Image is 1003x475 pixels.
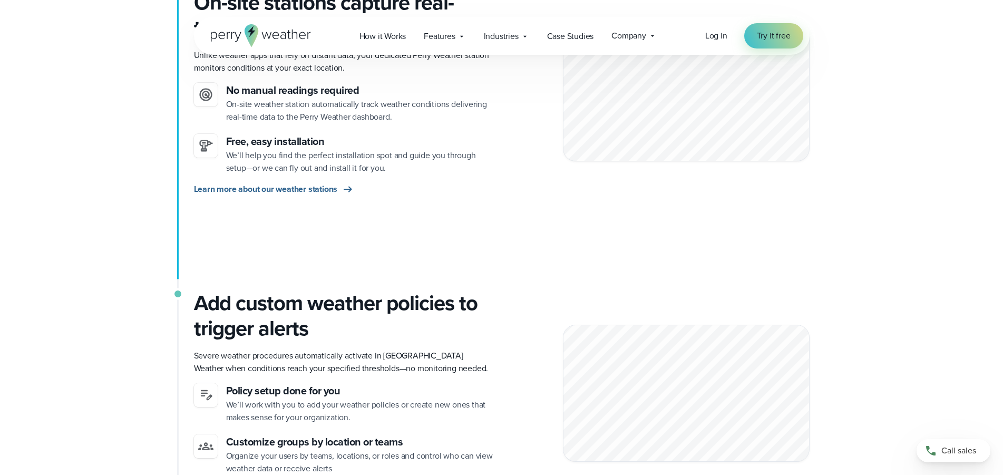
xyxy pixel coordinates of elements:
[350,25,415,47] a: How it Works
[226,434,493,450] h4: Customize groups by location or teams
[917,439,990,462] a: Call sales
[194,183,338,196] span: Learn more about our weather stations
[226,98,493,123] p: On-site weather station automatically track weather conditions delivering real-time data to the P...
[226,83,493,98] h3: No manual readings required
[484,30,519,43] span: Industries
[226,383,493,399] h4: Policy setup done for you
[226,399,493,424] p: We’ll work with you to add your weather policies or create new ones that makes sense for your org...
[194,49,493,74] p: Unlike weather apps that rely on distant data, your dedicated Perry Weather station monitors cond...
[226,134,493,149] h3: Free, easy installation
[744,23,803,49] a: Try it free
[757,30,791,42] span: Try it free
[705,30,727,42] a: Log in
[424,30,455,43] span: Features
[226,450,493,475] p: Organize your users by teams, locations, or roles and control who can view weather data or receiv...
[194,350,493,375] p: Severe weather procedures automatically activate in [GEOGRAPHIC_DATA] Weather when conditions rea...
[941,444,976,457] span: Call sales
[611,30,646,42] span: Company
[547,30,594,43] span: Case Studies
[194,183,355,196] a: Learn more about our weather stations
[359,30,406,43] span: How it Works
[194,290,493,341] h3: Add custom weather policies to trigger alerts
[538,25,603,47] a: Case Studies
[226,149,493,175] p: We’ll help you find the perfect installation spot and guide you through setup—or we can fly out a...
